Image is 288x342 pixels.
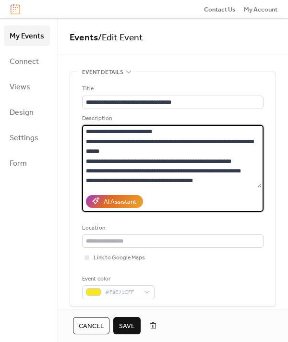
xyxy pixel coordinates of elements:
[10,54,39,69] span: Connect
[4,102,50,122] a: Design
[4,153,50,173] a: Form
[79,321,104,331] span: Cancel
[10,80,30,95] span: Views
[98,29,143,47] span: / Edit Event
[119,321,135,331] span: Save
[94,253,145,263] span: Link to Google Maps
[204,5,236,14] span: Contact Us
[113,317,141,334] button: Save
[10,131,38,146] span: Settings
[82,68,123,77] span: Event details
[244,4,277,14] a: My Account
[4,76,50,97] a: Views
[73,317,109,334] button: Cancel
[104,197,136,207] div: AI Assistant
[82,84,262,94] div: Title
[204,4,236,14] a: Contact Us
[4,25,50,46] a: My Events
[82,223,262,233] div: Location
[10,156,27,171] span: Form
[4,127,50,148] a: Settings
[11,4,20,14] img: logo
[4,51,50,72] a: Connect
[105,288,139,297] span: #F8E71CFF
[70,29,98,47] a: Events
[244,5,277,14] span: My Account
[10,105,34,120] span: Design
[82,274,153,284] div: Event color
[10,29,44,44] span: My Events
[86,195,143,208] button: AI Assistant
[82,114,262,123] div: Description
